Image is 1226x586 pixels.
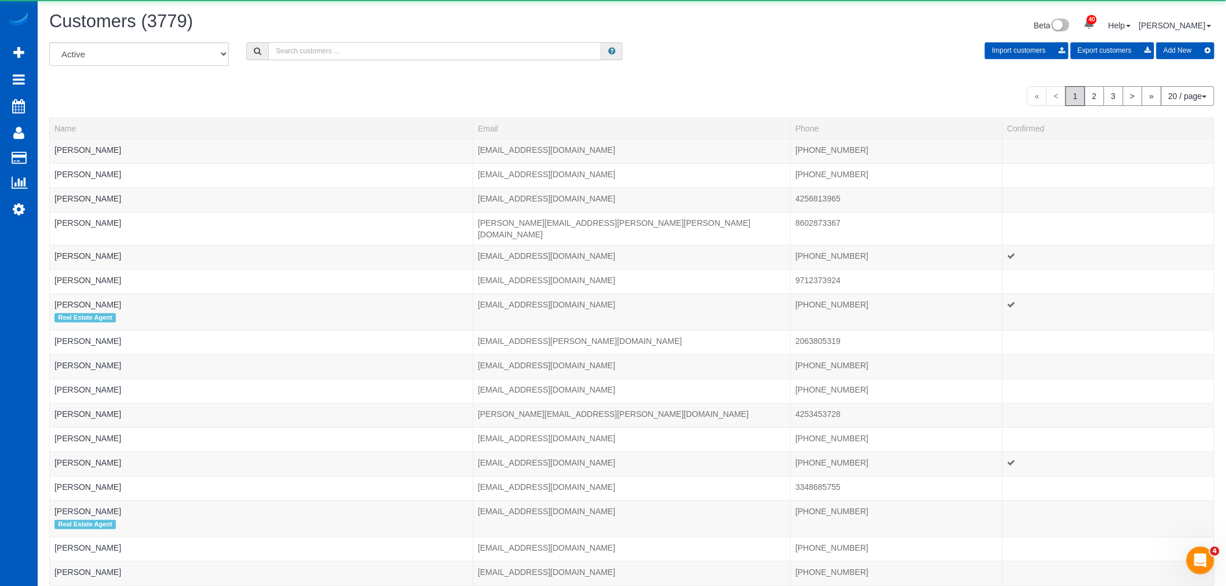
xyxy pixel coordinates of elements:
td: Name [50,403,473,427]
td: Email [473,403,790,427]
td: Phone [791,562,1002,586]
td: Confirmed [1002,269,1214,294]
td: Email [473,139,790,163]
a: Automaid Logo [7,12,30,28]
td: Phone [791,245,1002,269]
a: 40 [1078,12,1100,37]
td: Phone [791,354,1002,379]
button: Import customers [985,42,1068,59]
td: Name [50,379,473,403]
td: Name [50,294,473,330]
iframe: Intercom live chat [1187,547,1214,574]
td: Confirmed [1002,139,1214,163]
div: Tags [54,517,468,532]
div: Tags [54,578,468,581]
td: Name [50,212,473,245]
div: Tags [54,262,468,265]
th: Phone [791,118,1002,139]
td: Phone [791,500,1002,537]
td: Confirmed [1002,537,1214,562]
span: Real Estate Agent [54,520,116,529]
div: Tags [54,493,468,496]
td: Name [50,537,473,562]
a: » [1142,86,1162,106]
button: Export customers [1071,42,1154,59]
td: Email [473,452,790,476]
td: Phone [791,452,1002,476]
span: 4 [1210,547,1220,556]
td: Name [50,139,473,163]
span: 1 [1066,86,1085,106]
td: Name [50,427,473,452]
a: [PERSON_NAME] [54,409,121,419]
td: Name [50,452,473,476]
a: [PERSON_NAME] [54,567,121,577]
td: Confirmed [1002,163,1214,188]
td: Phone [791,427,1002,452]
td: Email [473,163,790,188]
a: [PERSON_NAME] [54,194,121,203]
button: Add New [1156,42,1214,59]
td: Email [473,330,790,354]
td: Email [473,354,790,379]
td: Confirmed [1002,476,1214,500]
td: Name [50,188,473,212]
td: Email [473,188,790,212]
img: New interface [1050,19,1070,34]
a: [PERSON_NAME] [54,543,121,552]
td: Name [50,245,473,269]
td: Confirmed [1002,245,1214,269]
div: Tags [54,156,468,159]
td: Phone [791,269,1002,294]
td: Name [50,476,473,500]
td: Confirmed [1002,452,1214,476]
span: « [1027,86,1047,106]
a: 3 [1104,86,1123,106]
nav: Pagination navigation [1027,86,1214,106]
a: [PERSON_NAME] [54,218,121,228]
td: Confirmed [1002,562,1214,586]
input: Search customers ... [268,42,601,60]
td: Email [473,269,790,294]
td: Name [50,269,473,294]
td: Phone [791,163,1002,188]
td: Phone [791,379,1002,403]
td: Confirmed [1002,294,1214,330]
td: Email [473,294,790,330]
a: [PERSON_NAME] [54,276,121,285]
div: Tags [54,468,468,471]
td: Email [473,379,790,403]
td: Name [50,500,473,537]
td: Phone [791,476,1002,500]
td: Email [473,427,790,452]
div: Tags [54,347,468,350]
td: Confirmed [1002,403,1214,427]
a: [PERSON_NAME] [54,251,121,261]
td: Confirmed [1002,188,1214,212]
div: Tags [54,395,468,398]
a: [PERSON_NAME] [54,482,121,492]
td: Confirmed [1002,212,1214,245]
a: [PERSON_NAME] [54,336,121,346]
th: Email [473,118,790,139]
td: Email [473,245,790,269]
a: [PERSON_NAME] [54,458,121,467]
th: Confirmed [1002,118,1214,139]
div: Tags [54,180,468,183]
td: Confirmed [1002,354,1214,379]
td: Email [473,212,790,245]
td: Phone [791,294,1002,330]
td: Name [50,562,473,586]
td: Email [473,500,790,537]
div: Tags [54,286,468,289]
div: Tags [54,420,468,423]
span: Customers (3779) [49,11,193,31]
a: [PERSON_NAME] [54,507,121,516]
a: Help [1108,21,1131,30]
td: Email [473,562,790,586]
td: Name [50,354,473,379]
td: Confirmed [1002,427,1214,452]
div: Tags [54,204,468,207]
td: Confirmed [1002,379,1214,403]
td: Confirmed [1002,500,1214,537]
